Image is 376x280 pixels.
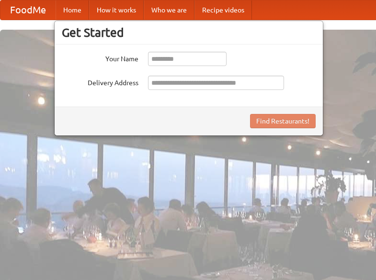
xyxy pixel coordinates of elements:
[89,0,144,20] a: How it works
[144,0,194,20] a: Who we are
[56,0,89,20] a: Home
[62,25,316,40] h3: Get Started
[194,0,252,20] a: Recipe videos
[0,0,56,20] a: FoodMe
[62,76,138,88] label: Delivery Address
[62,52,138,64] label: Your Name
[250,114,316,128] button: Find Restaurants!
